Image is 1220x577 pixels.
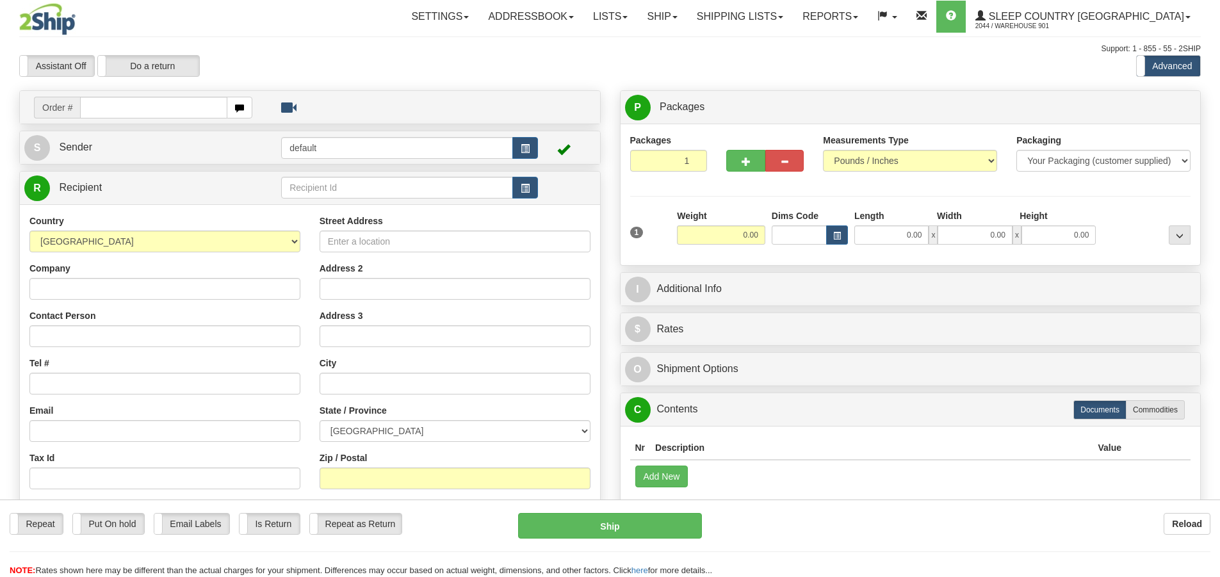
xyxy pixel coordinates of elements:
label: Packaging [1016,134,1061,147]
div: ... [1169,225,1191,245]
b: Reload [1172,519,1202,529]
label: Width [937,209,962,222]
button: Add New [635,466,688,487]
a: here [631,565,648,575]
label: Address 3 [320,309,363,322]
span: C [625,397,651,423]
span: x [1013,225,1021,245]
a: R Recipient [24,175,253,201]
span: $ [625,316,651,342]
label: Repeat [10,514,63,534]
label: Repeat as Return [310,514,402,534]
span: P [625,95,651,120]
label: Recipient Type [320,499,383,512]
a: IAdditional Info [625,276,1196,302]
button: Ship [518,513,702,539]
label: Advanced [1137,56,1200,76]
label: Documents [1073,400,1126,419]
a: OShipment Options [625,356,1196,382]
label: Height [1020,209,1048,222]
label: Dims Code [772,209,818,222]
img: logo2044.jpg [19,3,76,35]
div: Support: 1 - 855 - 55 - 2SHIP [19,44,1201,54]
input: Enter a location [320,231,590,252]
a: Ship [637,1,687,33]
span: Sleep Country [GEOGRAPHIC_DATA] [986,11,1184,22]
label: Save / Update in Address Book [464,499,590,524]
label: Assistant Off [20,56,94,76]
label: State / Province [320,404,387,417]
label: Weight [677,209,706,222]
label: Email Labels [154,514,229,534]
a: P Packages [625,94,1196,120]
a: Addressbook [478,1,583,33]
label: Tax Id [29,451,54,464]
input: Sender Id [281,137,513,159]
span: 1 [630,227,644,238]
button: Reload [1164,513,1210,535]
span: O [625,357,651,382]
span: 2044 / Warehouse 901 [975,20,1071,33]
th: Description [650,436,1093,460]
input: Recipient Id [281,177,513,199]
iframe: chat widget [1191,223,1219,354]
label: Zip / Postal [320,451,368,464]
label: Do a return [98,56,199,76]
span: R [24,175,50,201]
label: City [320,357,336,370]
span: Packages [660,101,704,112]
span: S [24,135,50,161]
label: Residential [29,499,77,512]
span: I [625,277,651,302]
a: Shipping lists [687,1,793,33]
label: Address 2 [320,262,363,275]
a: Settings [402,1,478,33]
label: Commodities [1126,400,1185,419]
th: Nr [630,436,651,460]
span: Recipient [59,182,102,193]
span: Order # [34,97,80,118]
a: S Sender [24,134,281,161]
label: Measurements Type [823,134,909,147]
span: Sender [59,142,92,152]
span: NOTE: [10,565,35,575]
a: Sleep Country [GEOGRAPHIC_DATA] 2044 / Warehouse 901 [966,1,1200,33]
a: $Rates [625,316,1196,343]
a: Lists [583,1,637,33]
label: Country [29,215,64,227]
label: Is Return [240,514,300,534]
label: Street Address [320,215,383,227]
label: Put On hold [73,514,144,534]
label: Company [29,262,70,275]
label: Tel # [29,357,49,370]
label: Email [29,404,53,417]
label: Contact Person [29,309,95,322]
th: Value [1093,436,1126,460]
label: Packages [630,134,672,147]
a: Reports [793,1,868,33]
span: x [929,225,938,245]
label: Length [854,209,884,222]
a: CContents [625,396,1196,423]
